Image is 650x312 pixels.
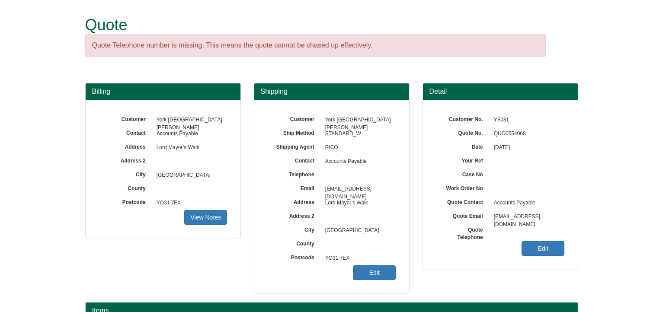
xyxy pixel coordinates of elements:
[267,169,321,178] label: Telephone
[321,252,396,265] span: YO31 7EX
[321,155,396,169] span: Accounts Payable
[85,34,546,57] div: Quote Telephone number is missing. This means the quote cannot be chased up effectively.
[267,210,321,220] label: Address 2
[436,169,490,178] label: Case No
[267,238,321,248] label: County
[267,196,321,206] label: Address
[99,169,152,178] label: City
[99,113,152,123] label: Customer
[267,252,321,261] label: Postcode
[261,88,403,96] h3: Shipping
[267,127,321,137] label: Ship Method
[152,169,227,182] span: [GEOGRAPHIC_DATA]
[321,196,396,210] span: Lord Mayor’s Walk
[92,88,234,96] h3: Billing
[490,113,565,127] span: YSJ31
[436,141,490,151] label: Date
[267,224,321,234] label: City
[321,224,396,238] span: [GEOGRAPHIC_DATA]
[436,224,490,241] label: Quote Telephone
[429,88,571,96] h3: Detail
[152,113,227,127] span: York [GEOGRAPHIC_DATA][PERSON_NAME]
[436,113,490,123] label: Customer No.
[490,141,565,155] span: [DATE]
[436,127,490,137] label: Quote No.
[267,113,321,123] label: Customer
[152,196,227,210] span: YO31 7EX
[267,155,321,165] label: Contact
[99,141,152,151] label: Address
[267,141,321,151] label: Shipping Agent
[436,182,490,192] label: Work Order No
[490,210,565,224] span: [EMAIL_ADDRESS][DOMAIN_NAME]
[436,210,490,220] label: Quote Email
[152,141,227,155] span: Lord Mayor’s Walk
[321,127,396,141] span: STANDARD_W
[99,182,152,192] label: County
[353,265,396,280] a: Edit
[99,127,152,137] label: Contact
[321,182,396,196] span: [EMAIL_ADDRESS][DOMAIN_NAME]
[490,127,565,141] span: QUO0554068
[490,196,565,210] span: Accounts Payable
[99,196,152,206] label: Postcode
[321,113,396,127] span: York [GEOGRAPHIC_DATA][PERSON_NAME]
[522,241,564,256] a: Edit
[267,182,321,192] label: Email
[436,155,490,165] label: Your Ref
[85,16,546,34] h1: Quote
[184,210,227,225] a: View Notes
[436,196,490,206] label: Quote Contact
[152,127,227,141] span: Accounts Payable
[321,141,396,155] span: RICO
[99,155,152,165] label: Address 2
